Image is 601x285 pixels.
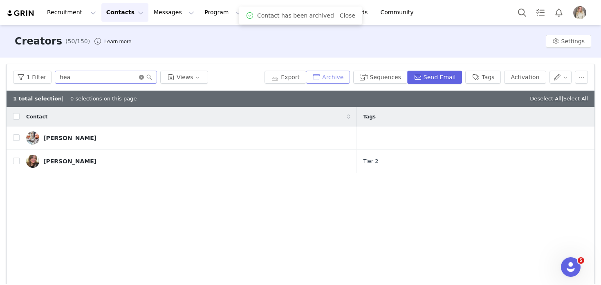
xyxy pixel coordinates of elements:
div: [PERSON_NAME] [43,158,96,165]
div: [PERSON_NAME] [43,135,96,141]
button: 1 Filter [13,71,52,84]
img: b0e27711-c580-44e8-bf08-f2627aa0a4bd.jpg [26,131,39,145]
b: 1 total selection [13,96,62,102]
button: Settings [546,35,591,48]
button: Profile [568,6,594,19]
iframe: Intercom live chat [561,257,581,277]
span: Contact [26,113,47,120]
button: Contacts [101,3,148,22]
button: Views [160,71,208,84]
button: Notifications [550,3,568,22]
button: Clip a selection (Select text first) [24,65,149,78]
a: Close [340,12,355,19]
button: Sequences [353,71,407,84]
button: Search [513,3,531,22]
span: Inbox Panel [34,243,61,252]
i: icon: search [146,74,152,80]
button: Clip a bookmark [24,52,149,65]
button: Export [265,71,306,84]
button: Recruitment [42,3,101,22]
i: icon: close-circle [139,75,144,80]
span: (50/150) [65,37,90,46]
span: xTiles [39,11,54,18]
span: Clip a screenshot [37,94,75,101]
img: 52a72680-efce-454f-b80f-f01eb0ad9deb.jpg [26,155,39,168]
a: Select All [563,96,588,102]
span: Clear all and close [99,115,143,125]
span: Clip a selection (Select text first) [37,68,109,75]
span: | [561,96,588,102]
a: Community [376,3,422,22]
div: | 0 selections on this page [13,95,137,103]
button: Content [247,3,291,22]
img: d416e1e8-898c-4204-ac8e-ae34b5e58a77.jpeg [573,6,586,19]
button: Reporting [292,3,342,22]
button: Clip a block [24,78,149,91]
img: grin logo [7,9,35,17]
a: Brands [343,3,375,22]
span: Clip a block [37,81,64,88]
button: Send Email [407,71,462,84]
button: Clip a screenshot [24,91,149,104]
span: 5 [578,257,584,264]
div: Tooltip anchor [103,38,133,46]
span: Tags [363,113,376,120]
input: Search... [55,71,157,84]
button: Messages [149,3,199,22]
h3: Creators [15,34,62,49]
a: Tasks [531,3,549,22]
button: Activation [504,71,546,84]
button: Tags [465,71,501,84]
a: [PERSON_NAME] [26,155,350,168]
span: Contact has been archived [257,11,334,20]
button: Archive [306,71,350,84]
div: Destination [20,232,148,241]
button: Program [200,3,246,22]
a: [PERSON_NAME] [26,131,350,145]
span: Tier 2 [363,157,379,165]
input: Untitled [21,36,152,52]
a: Deselect All [530,96,561,102]
span: Clip a bookmark [37,55,74,62]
